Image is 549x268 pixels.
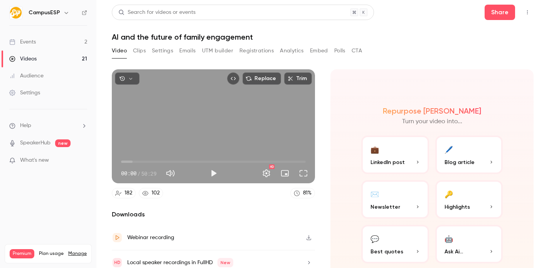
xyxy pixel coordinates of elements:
div: 81 % [303,189,312,197]
span: New [217,258,233,267]
div: 00:00 [121,169,157,178]
img: CampusESP [10,7,22,19]
h2: Repurpose [PERSON_NAME] [383,106,481,116]
span: Blog article [445,158,475,166]
div: 102 [152,189,160,197]
div: Local speaker recordings in FullHD [127,258,233,267]
div: ✉️ [370,188,379,200]
button: 🤖Ask Ai... [435,225,503,263]
span: Premium [10,249,34,258]
button: Full screen [296,166,311,181]
span: Best quotes [370,248,403,256]
button: Settings [259,166,274,181]
button: Embed video [227,72,239,85]
div: 🔑 [445,188,453,200]
a: Manage [68,251,87,257]
button: Polls [334,45,345,57]
button: Clips [133,45,146,57]
button: Top Bar Actions [521,6,534,18]
button: Replace [243,72,281,85]
span: Ask Ai... [445,248,463,256]
span: What's new [20,156,49,164]
p: Turn your video into... [402,117,462,126]
div: Audience [9,72,44,80]
div: HD [269,164,274,169]
div: Search for videos or events [118,8,195,17]
span: Highlights [445,203,470,211]
a: 182 [112,188,136,198]
div: Events [9,38,36,46]
div: 💬 [370,233,379,245]
a: 102 [139,188,163,198]
span: Plan usage [39,251,64,257]
button: Share [485,5,515,20]
span: Help [20,122,31,130]
span: new [55,139,71,147]
div: Settings [9,89,40,97]
span: 00:00 [121,169,136,178]
button: CTA [352,45,362,57]
div: 🤖 [445,233,453,245]
button: 💼LinkedIn post [361,136,429,174]
iframe: Noticeable Trigger [78,157,87,164]
button: 🔑Highlights [435,180,503,219]
button: Analytics [280,45,304,57]
div: Webinar recording [127,233,174,242]
div: 💼 [370,143,379,155]
button: UTM builder [202,45,233,57]
div: Videos [9,55,37,63]
h6: CampusESP [29,9,60,17]
div: 182 [125,189,132,197]
button: Embed [310,45,328,57]
button: Video [112,45,127,57]
button: 💬Best quotes [361,225,429,263]
button: Settings [152,45,173,57]
span: / [137,169,140,178]
button: Emails [179,45,195,57]
span: Newsletter [370,203,400,211]
span: LinkedIn post [370,158,405,166]
li: help-dropdown-opener [9,122,87,130]
div: 🖊️ [445,143,453,155]
button: ✉️Newsletter [361,180,429,219]
button: Trim [284,72,312,85]
h2: Downloads [112,210,315,219]
h1: AI and the future of family engagement [112,32,534,42]
button: Turn on miniplayer [277,166,293,181]
a: SpeakerHub [20,139,51,147]
span: 50:29 [141,169,157,178]
button: 🖊️Blog article [435,136,503,174]
button: Play [206,166,221,181]
button: Registrations [239,45,274,57]
a: 81% [290,188,315,198]
button: Mute [163,166,178,181]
